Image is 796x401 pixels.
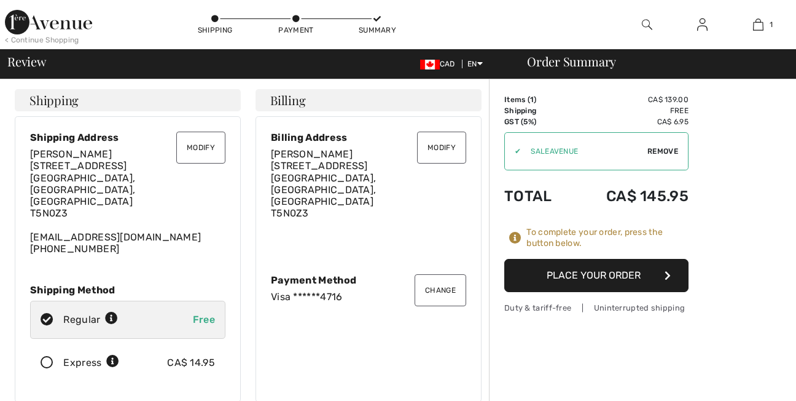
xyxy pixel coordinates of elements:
div: To complete your order, press the button below. [526,227,689,249]
img: My Bag [753,17,763,32]
span: 1 [530,95,534,104]
img: My Info [697,17,708,32]
td: Total [504,175,572,217]
td: CA$ 6.95 [572,116,689,127]
div: Billing Address [271,132,466,143]
button: Modify [176,132,225,164]
div: Summary [359,25,396,36]
img: Canadian Dollar [420,60,440,69]
div: Express [63,355,119,370]
img: search the website [642,17,652,32]
span: [STREET_ADDRESS] [GEOGRAPHIC_DATA], [GEOGRAPHIC_DATA], [GEOGRAPHIC_DATA] T5N0Z3 [271,160,376,219]
span: Review [7,55,46,68]
iframe: Opens a widget where you can chat to one of our agents [718,364,784,395]
div: Duty & tariff-free | Uninterrupted shipping [504,302,689,314]
div: Order Summary [512,55,789,68]
button: Modify [417,132,466,164]
div: Shipping [197,25,233,36]
span: [STREET_ADDRESS] [GEOGRAPHIC_DATA], [GEOGRAPHIC_DATA], [GEOGRAPHIC_DATA] T5N0Z3 [30,160,135,219]
div: Shipping Address [30,132,225,143]
span: EN [467,60,483,68]
span: [PERSON_NAME] [30,148,112,160]
span: Billing [270,94,305,106]
div: CA$ 14.95 [167,355,215,370]
td: Items ( ) [504,94,572,105]
span: Free [193,314,215,325]
div: < Continue Shopping [5,34,79,46]
td: GST (5%) [504,116,572,127]
div: [EMAIL_ADDRESS][DOMAIN_NAME] [PHONE_NUMBER] [30,148,225,255]
button: Change [415,274,466,306]
div: Payment Method [271,274,466,286]
div: Shipping Method [30,284,225,296]
a: Sign In [687,17,717,33]
td: Free [572,105,689,116]
span: [PERSON_NAME] [271,148,353,160]
a: 1 [731,17,786,32]
span: Shipping [29,94,79,106]
div: Payment [278,25,314,36]
div: Regular [63,312,118,327]
input: Promo code [521,133,647,170]
img: 1ère Avenue [5,10,92,34]
button: Place Your Order [504,259,689,292]
td: CA$ 139.00 [572,94,689,105]
span: Remove [647,146,678,157]
td: CA$ 145.95 [572,175,689,217]
td: Shipping [504,105,572,116]
div: ✔ [505,146,521,157]
span: CAD [420,60,460,68]
span: 1 [770,19,773,30]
